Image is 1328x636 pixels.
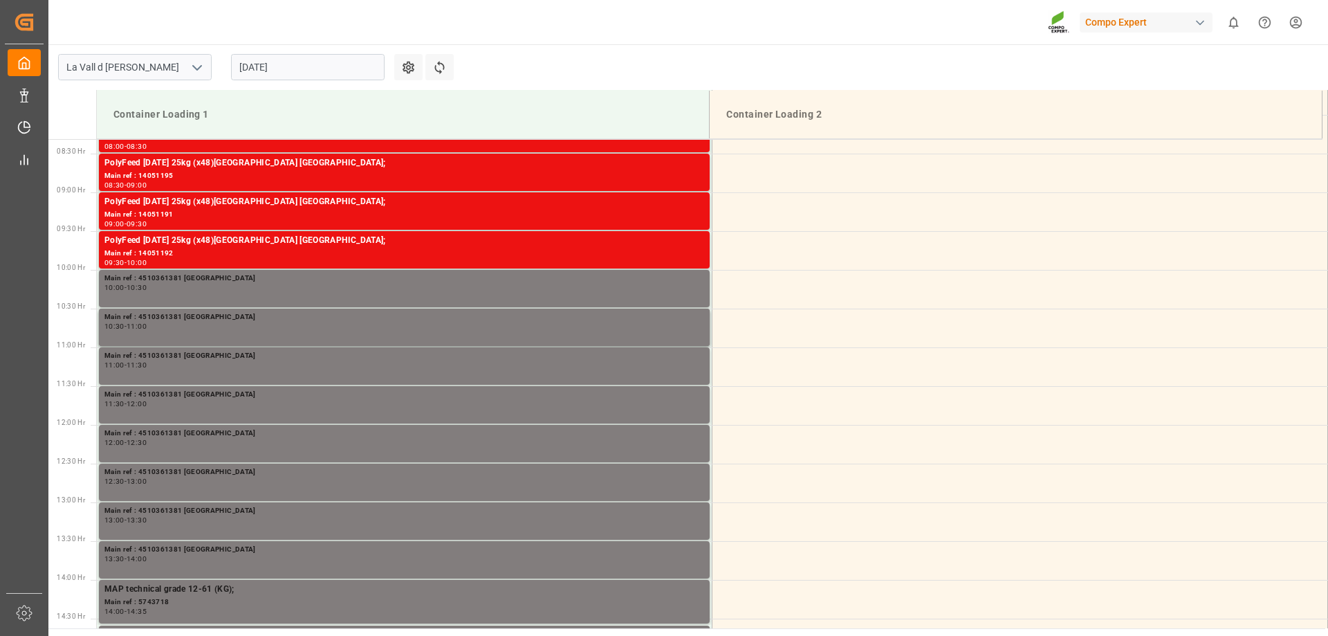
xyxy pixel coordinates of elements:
[57,574,85,581] span: 14:00 Hr
[104,170,704,182] div: Main ref : 14051195
[127,323,147,329] div: 11:00
[104,284,124,291] div: 10:00
[124,439,127,446] div: -
[104,505,704,517] div: Main ref : 4510361381 [GEOGRAPHIC_DATA]
[127,284,147,291] div: 10:30
[124,556,127,562] div: -
[124,284,127,291] div: -
[124,608,127,615] div: -
[104,248,704,260] div: Main ref : 14051192
[1080,9,1218,35] button: Compo Expert
[104,478,124,484] div: 12:30
[104,544,704,556] div: Main ref : 4510361381 [GEOGRAPHIC_DATA]
[124,143,127,149] div: -
[104,221,124,227] div: 09:00
[108,102,698,127] div: Container Loading 1
[104,608,124,615] div: 14:00
[104,597,704,608] div: Main ref : 5743718
[58,54,212,80] input: Type to search/select
[127,362,147,368] div: 11:30
[104,209,704,221] div: Main ref : 14051191
[57,341,85,349] span: 11:00 Hr
[124,221,127,227] div: -
[104,556,124,562] div: 13:30
[124,260,127,266] div: -
[1048,10,1070,35] img: Screenshot%202023-09-29%20at%2010.02.21.png_1712312052.png
[104,156,704,170] div: PolyFeed [DATE] 25kg (x48)[GEOGRAPHIC_DATA] [GEOGRAPHIC_DATA];
[104,401,124,407] div: 11:30
[127,478,147,484] div: 13:00
[127,556,147,562] div: 14:00
[104,311,704,323] div: Main ref : 4510361381 [GEOGRAPHIC_DATA]
[104,389,704,401] div: Main ref : 4510361381 [GEOGRAPHIC_DATA]
[57,147,85,155] span: 08:30 Hr
[104,466,704,478] div: Main ref : 4510361381 [GEOGRAPHIC_DATA]
[127,401,147,407] div: 12:00
[127,439,147,446] div: 12:30
[57,612,85,620] span: 14:30 Hr
[57,186,85,194] span: 09:00 Hr
[104,323,124,329] div: 10:30
[124,323,127,329] div: -
[57,535,85,543] span: 13:30 Hr
[57,419,85,426] span: 12:00 Hr
[127,260,147,266] div: 10:00
[104,234,704,248] div: PolyFeed [DATE] 25kg (x48)[GEOGRAPHIC_DATA] [GEOGRAPHIC_DATA];
[104,362,124,368] div: 11:00
[57,302,85,310] span: 10:30 Hr
[104,439,124,446] div: 12:00
[104,428,704,439] div: Main ref : 4510361381 [GEOGRAPHIC_DATA]
[57,380,85,388] span: 11:30 Hr
[104,583,704,597] div: MAP technical grade 12-61 (KG);
[1080,12,1212,33] div: Compo Expert
[127,143,147,149] div: 08:30
[104,182,124,188] div: 08:30
[124,362,127,368] div: -
[104,517,124,523] div: 13:00
[127,517,147,523] div: 13:30
[127,221,147,227] div: 09:30
[57,264,85,271] span: 10:00 Hr
[104,195,704,209] div: PolyFeed [DATE] 25kg (x48)[GEOGRAPHIC_DATA] [GEOGRAPHIC_DATA];
[124,478,127,484] div: -
[57,225,85,233] span: 09:30 Hr
[104,143,124,149] div: 08:00
[186,57,207,78] button: open menu
[124,182,127,188] div: -
[231,54,385,80] input: DD.MM.YYYY
[57,496,85,504] span: 13:00 Hr
[104,273,704,284] div: Main ref : 4510361381 [GEOGRAPHIC_DATA]
[104,350,704,362] div: Main ref : 4510361381 [GEOGRAPHIC_DATA]
[1218,7,1249,38] button: show 0 new notifications
[721,102,1311,127] div: Container Loading 2
[127,608,147,615] div: 14:35
[104,260,124,266] div: 09:30
[57,457,85,465] span: 12:30 Hr
[127,182,147,188] div: 09:00
[1249,7,1280,38] button: Help Center
[124,517,127,523] div: -
[124,401,127,407] div: -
